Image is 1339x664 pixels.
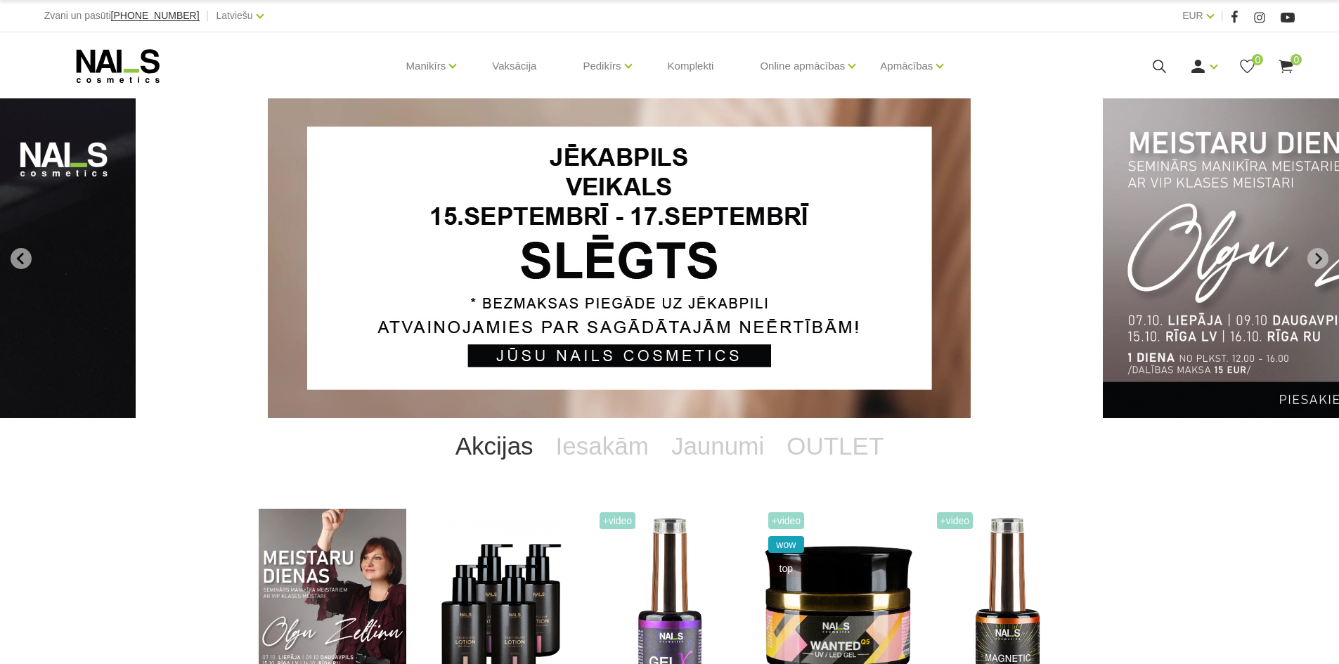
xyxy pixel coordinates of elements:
span: wow [768,536,805,553]
a: Akcijas [444,418,545,474]
a: Iesakām [545,418,660,474]
a: Jaunumi [660,418,775,474]
div: Zvani un pasūti [44,7,200,25]
a: Manikīrs [406,38,446,94]
a: 0 [1277,58,1295,75]
a: OUTLET [775,418,895,474]
a: Online apmācības [760,38,845,94]
button: Go to last slide [11,248,32,269]
span: top [768,560,805,577]
a: Vaksācija [481,32,548,100]
span: | [1221,7,1224,25]
span: +Video [768,512,805,529]
button: Next slide [1307,248,1328,269]
li: 1 of 14 [268,98,1071,418]
span: [PHONE_NUMBER] [111,10,200,21]
a: [PHONE_NUMBER] [111,11,200,21]
a: 0 [1238,58,1256,75]
a: Pedikīrs [583,38,621,94]
span: 0 [1291,54,1302,65]
span: | [207,7,209,25]
a: EUR [1182,7,1203,24]
span: +Video [600,512,636,529]
a: Latviešu [216,7,253,24]
a: Apmācības [880,38,933,94]
span: 0 [1252,54,1263,65]
span: +Video [937,512,973,529]
a: Komplekti [656,32,725,100]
